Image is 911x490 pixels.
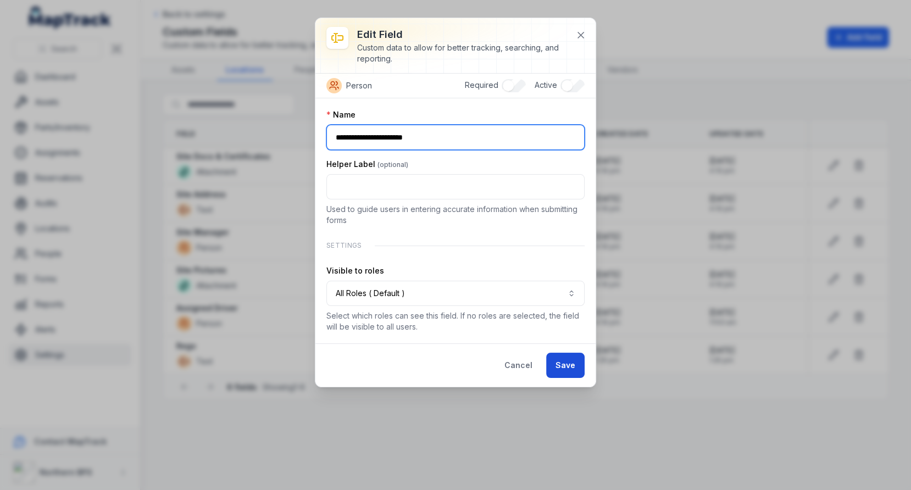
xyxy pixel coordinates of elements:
[357,27,567,42] h3: Edit field
[346,80,372,91] span: Person
[546,353,585,378] button: Save
[326,109,355,120] label: Name
[326,159,408,170] label: Helper Label
[326,235,585,257] div: Settings
[326,265,384,276] label: Visible to roles
[326,125,585,150] input: :rvc:-form-item-label
[357,42,567,64] div: Custom data to allow for better tracking, searching, and reporting.
[465,80,498,90] span: Required
[495,353,542,378] button: Cancel
[326,204,585,226] p: Used to guide users in entering accurate information when submitting forms
[535,80,557,90] span: Active
[326,281,585,306] button: All Roles ( Default )
[326,310,585,332] p: Select which roles can see this field. If no roles are selected, the field will be visible to all...
[326,174,585,199] input: :rvd:-form-item-label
